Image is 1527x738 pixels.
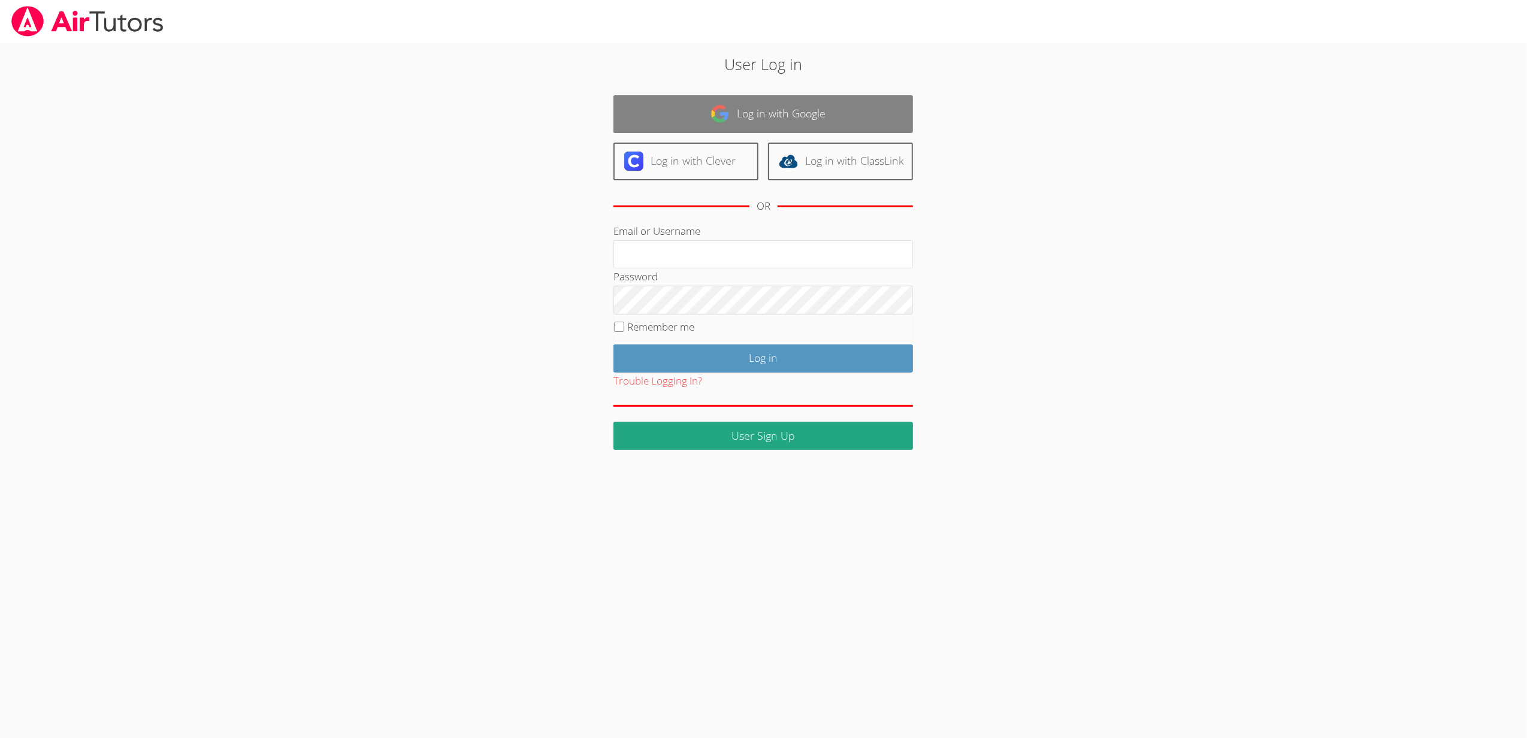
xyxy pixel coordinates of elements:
img: airtutors_banner-c4298cdbf04f3fff15de1276eac7730deb9818008684d7c2e4769d2f7ddbe033.png [10,6,165,37]
button: Trouble Logging In? [613,373,702,390]
a: Log in with Clever [613,143,758,180]
h2: User Log in [351,53,1175,75]
label: Password [613,270,658,283]
a: Log in with ClassLink [768,143,913,180]
a: User Sign Up [613,422,913,450]
a: Log in with Google [613,95,913,133]
img: google-logo-50288ca7cdecda66e5e0955fdab243c47b7ad437acaf1139b6f446037453330a.svg [710,104,730,123]
img: classlink-logo-d6bb404cc1216ec64c9a2012d9dc4662098be43eaf13dc465df04b49fa7ab582.svg [779,152,798,171]
div: OR [757,198,770,215]
input: Log in [613,344,913,373]
img: clever-logo-6eab21bc6e7a338710f1a6ff85c0baf02591cd810cc4098c63d3a4b26e2feb20.svg [624,152,643,171]
label: Email or Username [613,224,700,238]
label: Remember me [628,320,695,334]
